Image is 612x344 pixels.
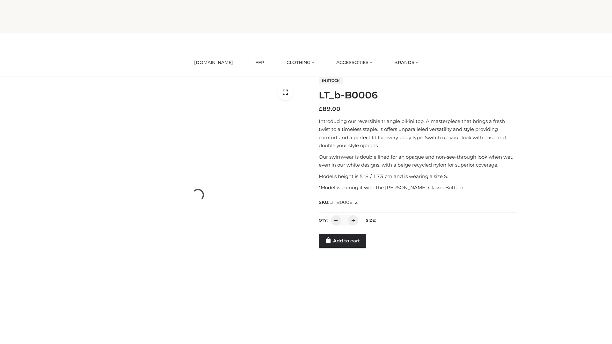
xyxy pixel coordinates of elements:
p: Introducing our reversible triangle bikini top. A masterpiece that brings a fresh twist to a time... [319,117,517,150]
label: QTY: [319,218,328,223]
h1: LT_b-B0006 [319,90,517,101]
span: SKU: [319,198,359,206]
a: CLOTHING [282,56,319,70]
p: Model’s height is 5 ‘8 / 173 cm and is wearing a size S. [319,172,517,181]
p: Our swimwear is double lined for an opaque and non-see-through look when wet, even in our white d... [319,153,517,169]
p: *Model is pairing it with the [PERSON_NAME] Classic Bottom [319,183,517,192]
a: FFP [251,56,269,70]
span: LT_B0006_2 [329,199,358,205]
span: £ [319,105,323,112]
label: Size: [366,218,376,223]
a: [DOMAIN_NAME] [189,56,238,70]
bdi: 89.00 [319,105,340,112]
a: Add to cart [319,234,366,248]
a: BRANDS [390,56,423,70]
span: In stock [319,77,343,84]
a: ACCESSORIES [331,56,377,70]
